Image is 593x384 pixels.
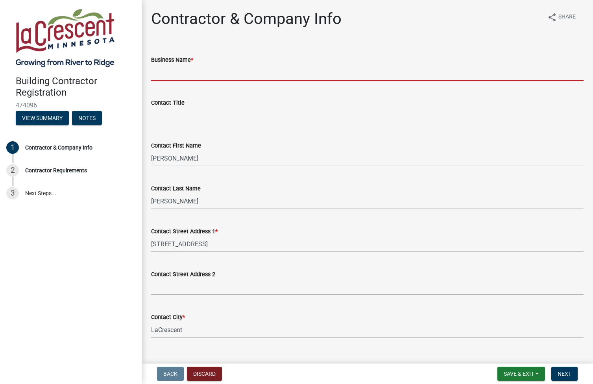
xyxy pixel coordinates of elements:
div: 3 [6,187,19,199]
div: 2 [6,164,19,177]
div: 1 [6,141,19,154]
label: Business Name [151,57,193,63]
div: Contractor & Company Info [25,145,92,150]
button: Back [157,367,184,381]
h4: Building Contractor Registration [16,76,135,98]
h1: Contractor & Company Info [151,9,342,28]
i: share [547,13,557,22]
span: Back [163,371,177,377]
span: Save & Exit [504,371,534,377]
div: Contractor Requirements [25,168,87,173]
button: Notes [72,111,102,125]
label: Contact Street Address 1 [151,229,218,234]
button: Discard [187,367,222,381]
button: View Summary [16,111,69,125]
img: City of La Crescent, Minnesota [16,8,115,67]
label: Contact Last Name [151,186,201,192]
span: Share [558,13,576,22]
button: Save & Exit [497,367,545,381]
label: Contact Street Address 2 [151,272,215,277]
span: 474096 [16,102,126,109]
wm-modal-confirm: Notes [72,115,102,122]
wm-modal-confirm: Summary [16,115,69,122]
label: Contact First Name [151,143,201,149]
span: Next [558,371,571,377]
button: shareShare [541,9,582,25]
label: Contact Title [151,100,185,106]
label: Contact City [151,315,185,320]
button: Next [551,367,578,381]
